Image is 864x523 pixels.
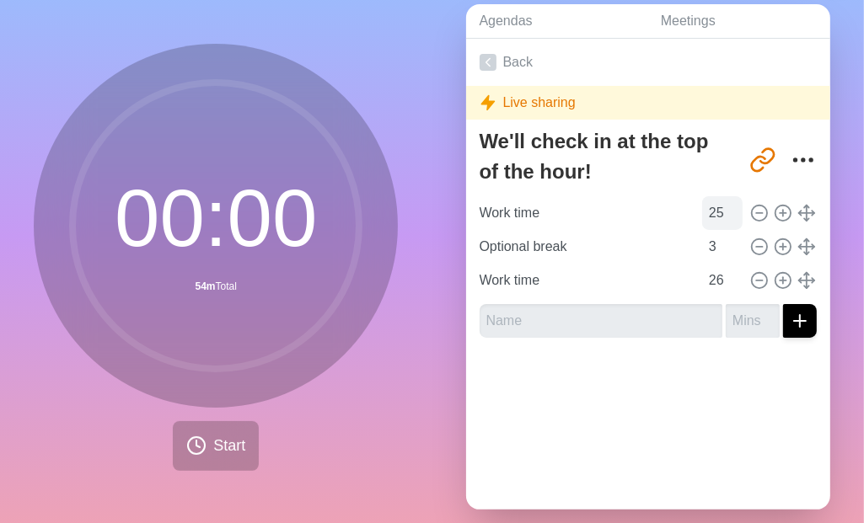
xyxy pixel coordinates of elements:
[786,143,820,177] button: More
[480,304,723,338] input: Name
[473,230,700,264] input: Name
[702,264,743,297] input: Mins
[473,264,700,297] input: Name
[702,230,743,264] input: Mins
[473,196,700,230] input: Name
[466,39,831,86] a: Back
[466,4,647,39] a: Agendas
[746,143,780,177] button: Share link
[726,304,780,338] input: Mins
[702,196,743,230] input: Mins
[647,4,830,39] a: Meetings
[466,86,831,120] div: Live sharing
[173,421,259,471] button: Start
[213,435,245,457] span: Start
